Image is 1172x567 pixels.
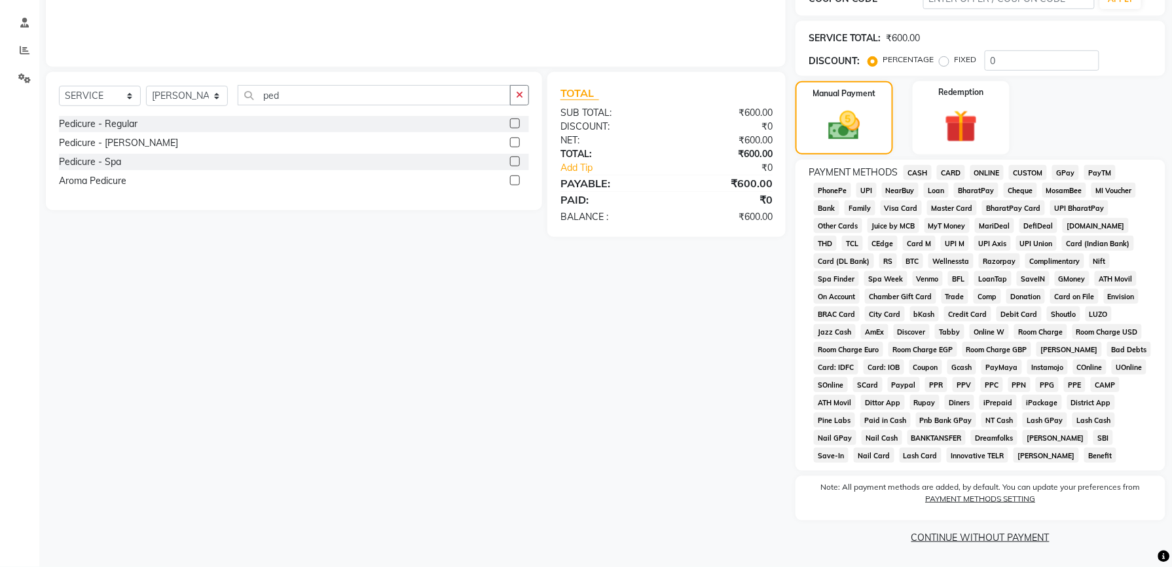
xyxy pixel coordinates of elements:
[1042,183,1087,198] span: MosamBee
[814,306,860,321] span: BRAC Card
[814,448,849,463] span: Save-In
[981,377,1003,392] span: PPC
[809,54,860,68] div: DISCOUNT:
[667,192,782,208] div: ₹0
[59,117,137,131] div: Pedicure - Regular
[809,31,881,45] div: SERVICE TOTAL:
[974,289,1001,304] span: Comp
[853,377,883,392] span: SCard
[937,165,965,180] span: CARD
[686,161,782,175] div: ₹0
[903,236,936,251] span: Card M
[924,183,949,198] span: Loan
[1072,324,1143,339] span: Room Charge USD
[894,324,930,339] span: Discover
[862,430,902,445] span: Nail Cash
[667,106,782,120] div: ₹600.00
[861,324,888,339] span: AmEx
[1008,377,1031,392] span: PPN
[947,359,976,375] span: Gcash
[814,377,848,392] span: SOnline
[667,147,782,161] div: ₹600.00
[856,183,877,198] span: UPI
[809,481,1152,510] label: Note: All payment methods are added, by default. You can update your preferences from
[814,183,851,198] span: PhonePe
[1064,377,1086,392] span: PPE
[910,395,940,410] span: Rupay
[925,493,1035,505] label: PAYMENT METHODS SETTING
[979,253,1020,268] span: Razorpay
[1084,165,1116,180] span: PayTM
[1112,359,1146,375] span: UOnline
[948,271,969,286] span: BFL
[59,136,178,150] div: Pedicure - [PERSON_NAME]
[1019,218,1057,233] span: DefiDeal
[909,359,943,375] span: Coupon
[1091,377,1120,392] span: CAMP
[981,359,1022,375] span: PayMaya
[1073,359,1107,375] span: COnline
[814,395,856,410] span: ATH Movil
[1014,324,1067,339] span: Room Charge
[1017,271,1050,286] span: SaveIN
[925,377,947,392] span: PPR
[1084,448,1116,463] span: Benefit
[975,218,1014,233] span: MariDeal
[814,271,859,286] span: Spa Finder
[865,306,905,321] span: City Card
[809,166,898,179] span: PAYMENT METHODS
[1047,306,1080,321] span: Shoutlo
[1052,165,1079,180] span: GPay
[814,359,858,375] span: Card: IDFC
[1036,377,1059,392] span: PPG
[1025,253,1084,268] span: Complimentary
[902,253,924,268] span: BTC
[942,289,969,304] span: Trade
[910,306,940,321] span: bKash
[864,359,904,375] span: Card: IOB
[814,342,883,357] span: Room Charge Euro
[814,253,874,268] span: Card (DL Bank)
[939,86,984,98] label: Redemption
[814,200,839,215] span: Bank
[1050,289,1099,304] span: Card on File
[1014,448,1079,463] span: [PERSON_NAME]
[1023,430,1088,445] span: [PERSON_NAME]
[1004,183,1037,198] span: Cheque
[980,395,1017,410] span: iPrepaid
[888,377,921,392] span: Paypal
[238,85,511,105] input: Search or Scan
[1050,200,1108,215] span: UPI BharatPay
[551,210,667,224] div: BALANCE :
[927,200,977,215] span: Master Card
[1067,395,1116,410] span: District App
[982,200,1045,215] span: BharatPay Card
[997,306,1042,321] span: Debit Card
[944,306,991,321] span: Credit Card
[59,174,126,188] div: Aroma Pedicure
[59,155,121,169] div: Pedicure - Spa
[551,106,667,120] div: SUB TOTAL:
[1062,236,1134,251] span: Card (Indian Bank)
[888,342,957,357] span: Room Charge EGP
[842,236,863,251] span: TCL
[860,412,911,428] span: Paid in Cash
[1072,412,1115,428] span: Lash Cash
[1022,395,1062,410] span: iPackage
[1063,218,1129,233] span: [DOMAIN_NAME]
[907,430,966,445] span: BANKTANSFER
[1036,342,1102,357] span: [PERSON_NAME]
[925,218,970,233] span: MyT Money
[1090,253,1110,268] span: Nift
[954,183,998,198] span: BharatPay
[865,289,936,304] span: Chamber Gift Card
[560,86,599,100] span: TOTAL
[883,54,934,65] label: PERCENTAGE
[868,236,898,251] span: CEdge
[1086,306,1112,321] span: LUZO
[904,165,932,180] span: CASH
[882,183,919,198] span: NearBuy
[813,88,875,100] label: Manual Payment
[814,412,855,428] span: Pine Labs
[900,448,942,463] span: Lash Card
